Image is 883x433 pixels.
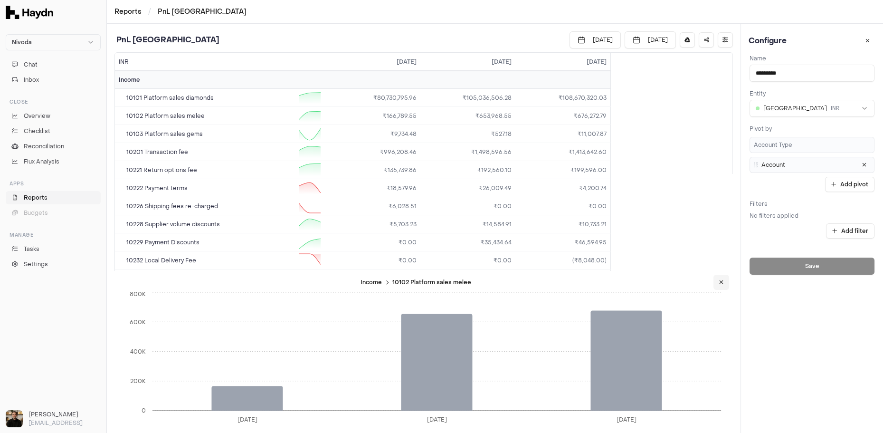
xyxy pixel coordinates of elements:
span: / [146,7,153,16]
p: [EMAIL_ADDRESS] [28,419,101,427]
td: (₹8,048.00) [515,251,610,269]
span: 10201 Transaction fee [126,148,188,156]
td: ₹1,413,642.60 [515,143,610,161]
span: Checklist [24,127,50,135]
span: 10222 Payment terms [126,184,188,192]
a: Flux Analysis [6,155,101,168]
td: ₹10,733.21 [515,215,610,233]
td: ₹9,734.48 [325,125,420,143]
span: Settings [24,260,48,269]
tspan: [DATE] [427,416,447,423]
span: 10102 Platform sales melee [126,112,205,120]
td: ₹11,653.94 [515,269,610,288]
tspan: [DATE] [237,416,257,423]
td: ₹5,703.23 [325,215,420,233]
td: ₹135,739.86 [325,161,420,179]
div: Close [6,94,101,109]
h3: Configure [749,35,787,47]
img: Haydn Logo [6,6,53,19]
span: Overview [24,112,50,120]
button: Inbox [6,73,101,87]
tspan: 800K [130,290,146,298]
label: Filters [750,200,768,208]
img: Ole Heine [6,410,23,427]
td: ₹0.00 [325,269,420,288]
label: Pivot by [750,125,772,133]
td: ₹14,584.91 [420,215,515,233]
a: Overview [6,109,101,123]
span: 10229 Payment Discounts [126,238,199,247]
td: ₹0.00 [420,251,515,269]
button: Nivoda [6,34,101,50]
span: Reconciliation [24,142,64,151]
span: 10228 Supplier volume discounts [126,220,220,229]
span: Nivoda [12,38,32,46]
div: Manage [6,227,101,242]
tspan: 400K [130,348,146,356]
div: Apps [6,176,101,191]
td: ₹80,730,795.96 [325,89,420,107]
th: [DATE] [515,53,610,71]
span: Reports [24,193,47,202]
td: ₹105,036,506.28 [420,89,515,107]
h3: [PERSON_NAME] [28,410,101,419]
span: Budgets [24,209,48,217]
td: ₹0.00 [420,269,515,288]
td: ₹26,009.49 [420,179,515,197]
span: Income [361,279,392,286]
nav: breadcrumb [114,7,247,17]
li: PnL [GEOGRAPHIC_DATA] [158,7,247,17]
h3: PnL [GEOGRAPHIC_DATA] [114,34,219,46]
td: ₹996,208.46 [325,143,420,161]
td: ₹6,028.51 [325,197,420,215]
span: 10102 Platform sales melee [392,279,471,286]
td: ₹0.00 [420,197,515,215]
td: ₹18,579.96 [325,179,420,197]
li: Account [750,157,874,173]
label: Entity [750,90,766,97]
p: No filters applied [750,212,874,220]
td: ₹166,789.55 [325,107,420,125]
button: [DATE] [570,31,621,48]
td: ₹192,560.10 [420,161,515,179]
tspan: 200K [130,377,146,385]
th: [DATE] [325,53,420,71]
span: Chat [24,60,38,69]
td: ₹0.00 [515,197,610,215]
tspan: 0 [142,407,146,414]
td: ₹35,434.64 [420,233,515,251]
a: Reports [114,7,142,17]
td: ₹199,596.00 [515,161,610,179]
a: Reports [6,191,101,204]
span: Tasks [24,245,39,253]
a: Reconciliation [6,140,101,153]
span: Inbox [24,76,39,84]
td: ₹11,007.87 [515,125,610,143]
label: Name [750,55,766,62]
button: Add pivot [825,177,874,192]
td: ₹46,594.95 [515,233,610,251]
button: Chat [6,58,101,71]
button: Add filter [826,223,874,239]
td: ₹0.00 [325,251,420,269]
td: ₹0.00 [325,233,420,251]
td: ₹676,272.79 [515,107,610,125]
a: Settings [6,258,101,271]
tspan: 600K [130,318,146,326]
button: Budgets [6,206,101,220]
span: 10103 Platform sales gems [126,130,203,138]
button: [DATE] [625,31,676,48]
span: 10221 Return options fee [126,166,197,174]
span: 10226 Shipping fees re-charged [126,202,218,211]
span: 10101 Platform sales diamonds [126,94,214,102]
tspan: [DATE] [617,416,636,423]
td: ₹108,670,320.03 [515,89,610,107]
td: ₹653,968.55 [420,107,515,125]
span: INR [119,58,129,66]
div: Income [119,76,140,84]
span: Flux Analysis [24,157,59,166]
span: 10232 Local Delivery Fee [126,256,196,265]
span: Account Type [754,141,792,149]
a: Checklist [6,125,101,138]
td: ₹4,200.74 [515,179,610,197]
